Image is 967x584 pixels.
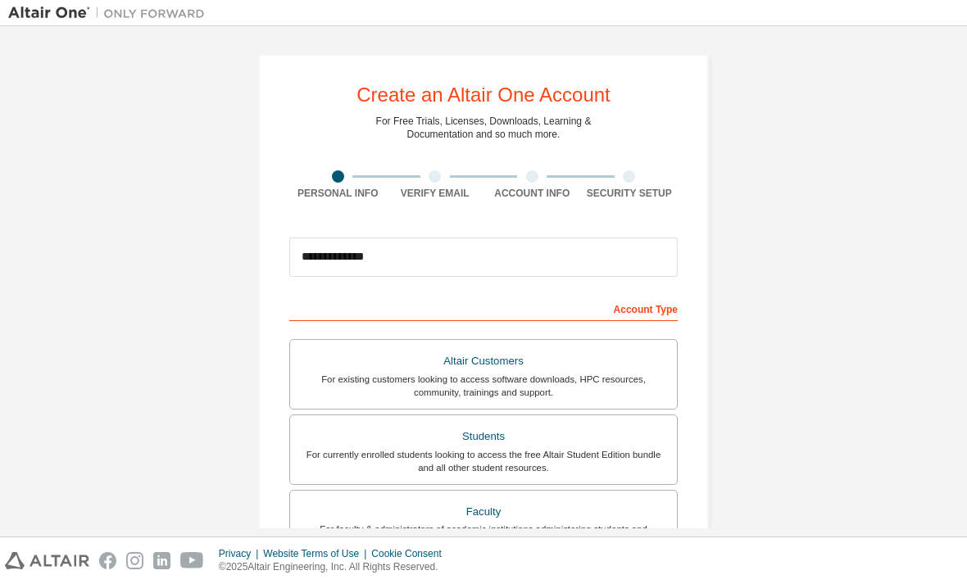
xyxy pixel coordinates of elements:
[300,448,667,474] div: For currently enrolled students looking to access the free Altair Student Edition bundle and all ...
[219,560,452,574] p: © 2025 Altair Engineering, Inc. All Rights Reserved.
[300,425,667,448] div: Students
[219,547,263,560] div: Privacy
[483,187,581,200] div: Account Info
[300,523,667,549] div: For faculty & administrators of academic institutions administering students and accessing softwa...
[289,295,678,321] div: Account Type
[387,187,484,200] div: Verify Email
[376,115,592,141] div: For Free Trials, Licenses, Downloads, Learning & Documentation and so much more.
[371,547,451,560] div: Cookie Consent
[263,547,371,560] div: Website Terms of Use
[153,552,170,569] img: linkedin.svg
[126,552,143,569] img: instagram.svg
[5,552,89,569] img: altair_logo.svg
[300,500,667,523] div: Faculty
[300,373,667,399] div: For existing customers looking to access software downloads, HPC resources, community, trainings ...
[8,5,213,21] img: Altair One
[356,85,611,105] div: Create an Altair One Account
[289,187,387,200] div: Personal Info
[180,552,204,569] img: youtube.svg
[99,552,116,569] img: facebook.svg
[581,187,679,200] div: Security Setup
[300,350,667,373] div: Altair Customers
